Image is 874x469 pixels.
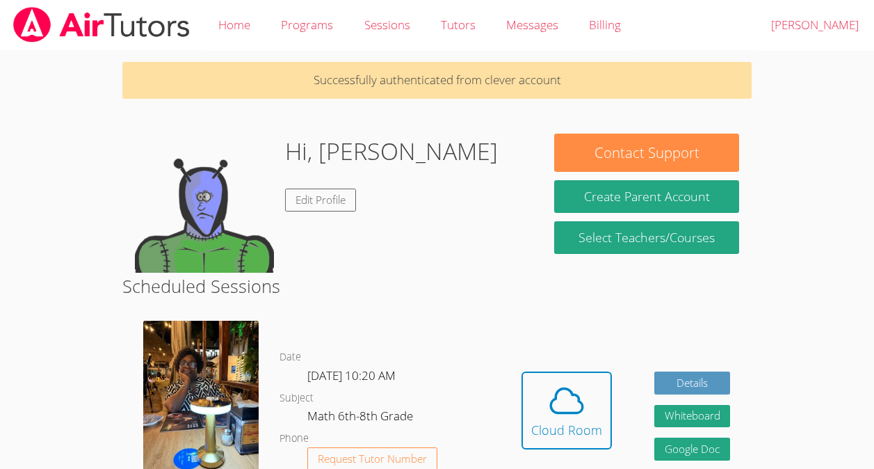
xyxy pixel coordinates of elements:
[285,189,356,212] a: Edit Profile
[521,372,612,450] button: Cloud Room
[135,134,274,273] img: default.png
[307,406,416,430] dd: Math 6th-8th Grade
[506,17,558,33] span: Messages
[307,367,396,383] span: [DATE] 10:20 AM
[122,273,752,299] h2: Scheduled Sessions
[531,420,602,440] div: Cloud Room
[554,221,738,254] a: Select Teachers/Courses
[280,390,314,407] dt: Subject
[285,134,498,169] h1: Hi, [PERSON_NAME]
[654,372,731,395] a: Details
[654,405,731,428] button: Whiteboard
[554,134,738,172] button: Contact Support
[654,438,731,461] a: Google Doc
[12,7,191,42] img: airtutors_banner-c4298cdbf04f3fff15de1276eac7730deb9818008684d7c2e4769d2f7ddbe033.png
[122,62,752,99] p: Successfully authenticated from clever account
[318,454,427,464] span: Request Tutor Number
[280,430,309,447] dt: Phone
[554,180,738,213] button: Create Parent Account
[280,349,301,366] dt: Date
